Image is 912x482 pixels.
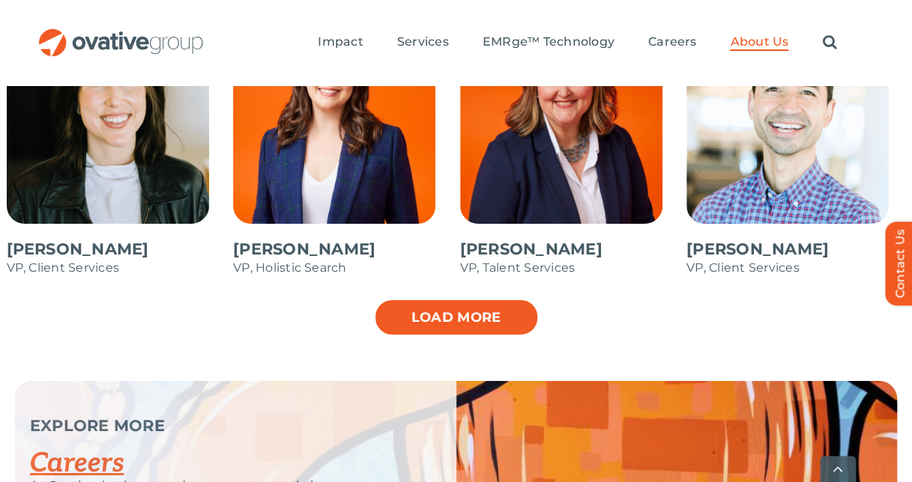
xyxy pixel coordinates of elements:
[30,418,419,433] p: EXPLORE MORE
[374,299,539,336] a: Load more
[318,34,363,51] a: Impact
[730,34,788,49] span: About Us
[397,34,449,49] span: Services
[318,19,836,67] nav: Menu
[648,34,697,51] a: Careers
[648,34,697,49] span: Careers
[318,34,363,49] span: Impact
[397,34,449,51] a: Services
[730,34,788,51] a: About Us
[37,27,205,41] a: OG_Full_horizontal_RGB
[483,34,614,51] a: EMRge™ Technology
[483,34,614,49] span: EMRge™ Technology
[822,34,836,51] a: Search
[30,447,124,480] a: Careers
